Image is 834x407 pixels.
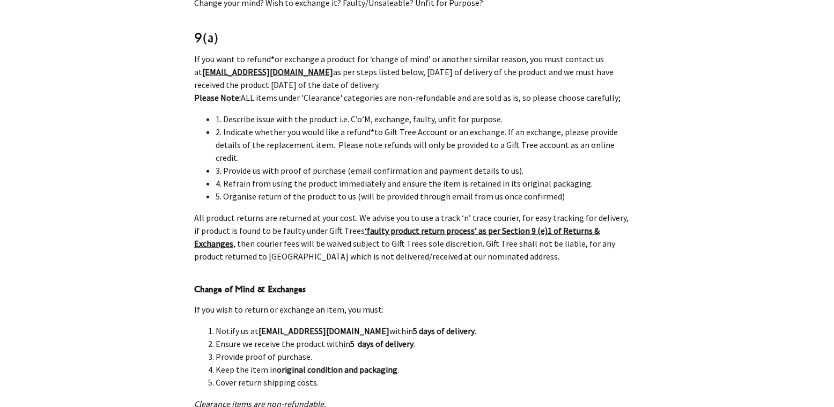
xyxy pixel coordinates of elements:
h3: 9(a) [194,29,632,46]
p: All product returns are returned at your cost. We advise you to use a track ‘n’ trace courier, fo... [194,211,632,263]
strong: original condition and packaging [277,364,397,375]
li: 5. Organise return of the product to us (will be provided through email from us once confirmed) [216,190,632,203]
p: If you want to refund or exchange a product for ‘change of mind’ or another similar reason, you m... [194,53,632,104]
li: 2. Indicate whether you would like a refund to Gift Tree Account or an exchange. If an exchange, ... [216,125,632,164]
li: Cover return shipping costs. [216,376,632,389]
strong: 5 days of delivery [350,338,414,349]
li: 4. Refrain from using the product immediately and ensure the item is retained in its original pac... [216,177,632,190]
p: If you wish to return or exchange an item, you must: [194,303,632,316]
li: 3. Provide us with proof of purchase (email confirmation and payment details to us). [216,164,632,177]
li: Ensure we receive the product within . [216,337,632,350]
li: Provide proof of purchase. [216,350,632,363]
li: Notify us at within . [216,324,632,337]
strong: Change of Mind & Exchanges [194,284,306,294]
li: Keep the item in . [216,363,632,376]
li: 1. Describe issue with the product i.e. C’o’M, exchange, faulty, unfit for purpose. [216,113,632,125]
a: ‘faulty product return process’ as per Section 9 (e)1 of Returns & Exchanges [194,225,600,249]
strong: 5 days of delivery [413,325,475,336]
a: [EMAIL_ADDRESS][DOMAIN_NAME] [202,66,333,77]
strong: [EMAIL_ADDRESS][DOMAIN_NAME] [259,325,389,336]
strong: Please Note: [194,92,241,103]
